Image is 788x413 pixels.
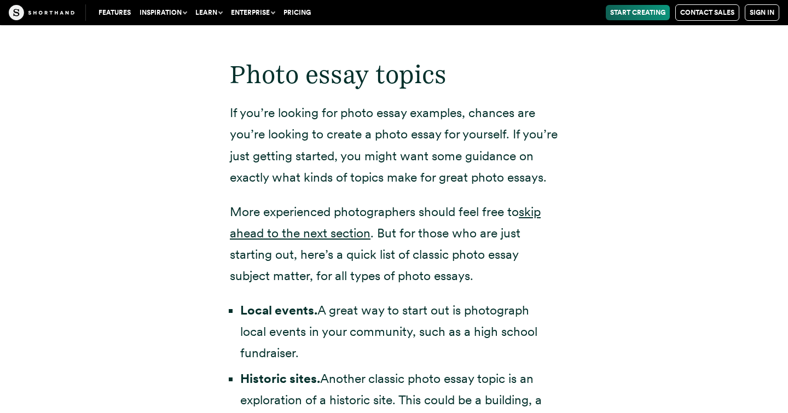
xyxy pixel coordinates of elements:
[279,5,315,20] a: Pricing
[230,201,558,287] p: More experienced photographers should feel free to . But for those who are just starting out, her...
[230,204,541,241] a: skip ahead to the next section
[94,5,135,20] a: Features
[230,102,558,188] p: If you’re looking for photo essay examples, chances are you’re looking to create a photo essay fo...
[230,59,558,89] h2: Photo essay topics
[227,5,279,20] button: Enterprise
[240,303,317,318] strong: Local events.
[675,4,739,21] a: Contact Sales
[745,4,779,21] a: Sign in
[240,371,320,386] strong: Historic sites.
[240,300,558,364] li: A great way to start out is photograph local events in your community, such as a high school fund...
[135,5,191,20] button: Inspiration
[606,5,670,20] a: Start Creating
[9,5,74,20] img: The Craft
[191,5,227,20] button: Learn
